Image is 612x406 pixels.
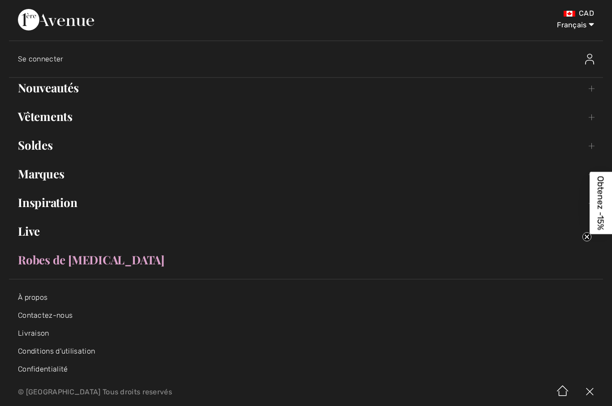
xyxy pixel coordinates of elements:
[18,389,359,395] p: © [GEOGRAPHIC_DATA] Tous droits reservés
[9,164,603,184] a: Marques
[9,250,603,270] a: Robes de [MEDICAL_DATA]
[18,9,94,30] img: 1ère Avenue
[9,221,603,241] a: Live
[596,176,606,230] span: Obtenez -15%
[9,78,603,98] a: Nouveautés
[9,135,603,155] a: Soldes
[9,107,603,126] a: Vêtements
[21,6,39,14] span: Chat
[9,193,603,212] a: Inspiration
[18,329,49,337] a: Livraison
[585,54,594,65] img: Se connecter
[18,347,95,355] a: Conditions d'utilisation
[18,293,47,302] a: À propos
[590,172,612,234] div: Obtenez -15%Close teaser
[576,378,603,406] img: X
[18,55,64,63] span: Se connecter
[18,311,73,320] a: Contactez-nous
[549,378,576,406] img: Accueil
[359,9,594,18] div: CAD
[18,365,68,373] a: Confidentialité
[582,233,591,242] button: Close teaser
[18,45,603,73] a: Se connecterSe connecter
